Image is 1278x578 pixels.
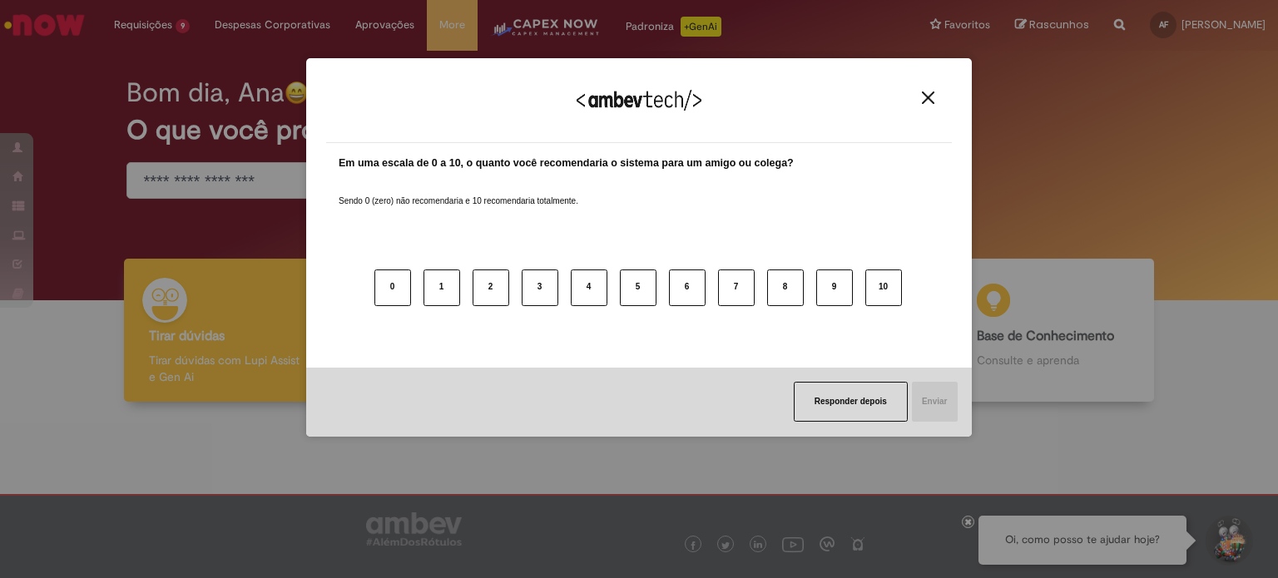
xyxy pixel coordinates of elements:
img: Logo Ambevtech [577,90,701,111]
button: Close [917,91,939,105]
button: 2 [473,269,509,306]
label: Em uma escala de 0 a 10, o quanto você recomendaria o sistema para um amigo ou colega? [339,156,794,171]
button: Responder depois [794,382,908,422]
button: 8 [767,269,804,306]
button: 1 [424,269,460,306]
button: 4 [571,269,607,306]
img: Close [922,91,934,104]
label: Sendo 0 (zero) não recomendaria e 10 recomendaria totalmente. [339,175,578,207]
button: 9 [816,269,853,306]
button: 0 [374,269,411,306]
button: 7 [718,269,755,306]
button: 6 [669,269,706,306]
button: 5 [620,269,656,306]
button: 10 [865,269,902,306]
button: 3 [522,269,558,306]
